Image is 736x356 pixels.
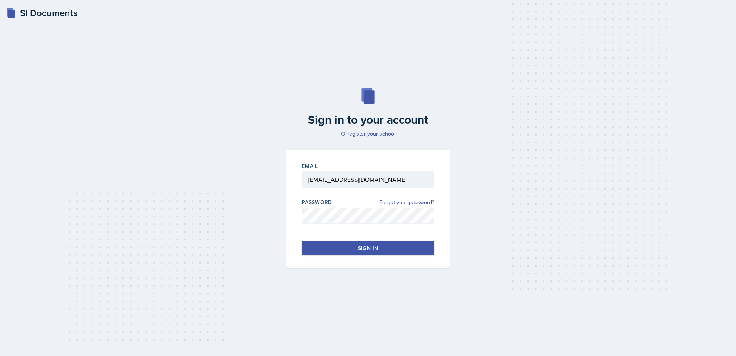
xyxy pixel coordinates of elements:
input: Email [302,171,434,188]
div: Sign in [358,244,378,252]
a: Forgot your password? [379,198,434,207]
button: Sign in [302,241,434,255]
p: Or [282,130,454,138]
label: Password [302,198,332,206]
label: Email [302,162,318,170]
h2: Sign in to your account [282,113,454,127]
a: SI Documents [6,6,77,20]
a: register your school [347,130,395,138]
